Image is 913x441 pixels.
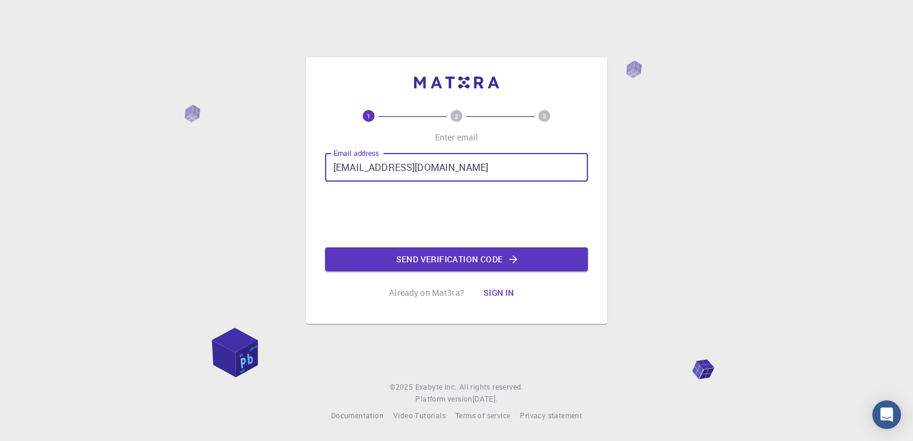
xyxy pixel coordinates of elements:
[325,247,588,271] button: Send verification code
[331,411,384,420] span: Documentation
[473,393,498,405] a: [DATE].
[415,393,472,405] span: Platform version
[520,410,582,422] a: Privacy statement
[520,411,582,420] span: Privacy statement
[455,410,510,422] a: Terms of service
[389,287,464,299] p: Already on Mat3ra?
[455,112,458,120] text: 2
[872,400,901,429] div: Open Intercom Messenger
[367,112,370,120] text: 1
[543,112,546,120] text: 3
[415,382,457,391] span: Exabyte Inc.
[474,281,524,305] button: Sign in
[333,148,379,158] label: Email address
[393,411,446,420] span: Video Tutorials
[459,381,523,393] span: All rights reserved.
[415,381,457,393] a: Exabyte Inc.
[435,131,479,143] p: Enter email
[390,381,415,393] span: © 2025
[331,410,384,422] a: Documentation
[366,191,547,238] iframe: reCAPTCHA
[455,411,510,420] span: Terms of service
[473,394,498,403] span: [DATE] .
[393,410,446,422] a: Video Tutorials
